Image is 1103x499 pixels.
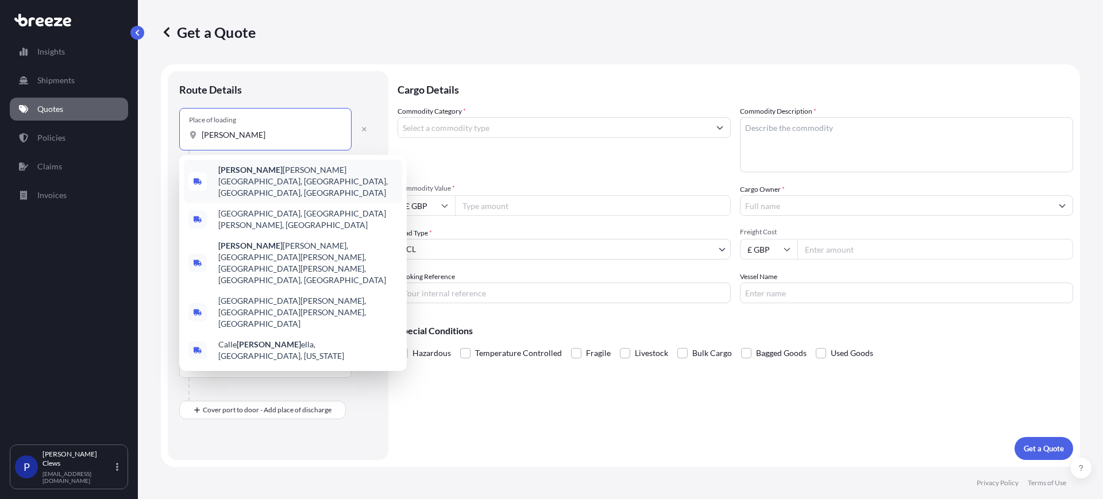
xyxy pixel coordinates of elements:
[218,295,398,330] span: [GEOGRAPHIC_DATA][PERSON_NAME], [GEOGRAPHIC_DATA][PERSON_NAME], [GEOGRAPHIC_DATA]
[398,227,432,239] span: Load Type
[831,345,873,362] span: Used Goods
[692,345,732,362] span: Bulk Cargo
[398,271,455,283] label: Booking Reference
[218,208,398,231] span: [GEOGRAPHIC_DATA], [GEOGRAPHIC_DATA][PERSON_NAME], [GEOGRAPHIC_DATA]
[37,132,65,144] p: Policies
[161,23,256,41] p: Get a Quote
[189,115,236,125] div: Place of loading
[37,161,62,172] p: Claims
[37,46,65,57] p: Insights
[475,345,562,362] span: Temperature Controlled
[398,71,1073,106] p: Cargo Details
[797,239,1073,260] input: Enter amount
[398,117,709,138] input: Select a commodity type
[635,345,668,362] span: Livestock
[709,117,730,138] button: Show suggestions
[740,106,816,117] label: Commodity Description
[218,240,398,286] span: [PERSON_NAME], [GEOGRAPHIC_DATA][PERSON_NAME], [GEOGRAPHIC_DATA][PERSON_NAME], [GEOGRAPHIC_DATA],...
[740,227,1073,237] span: Freight Cost
[586,345,611,362] span: Fragile
[218,339,398,362] span: Calle ella, [GEOGRAPHIC_DATA], [US_STATE]
[398,184,731,193] span: Commodity Value
[179,83,242,96] p: Route Details
[43,450,114,468] p: [PERSON_NAME] Clews
[977,478,1019,488] p: Privacy Policy
[1052,195,1073,216] button: Show suggestions
[740,184,785,195] label: Cargo Owner
[202,129,337,141] input: Place of loading
[455,195,731,216] input: Type amount
[43,470,114,484] p: [EMAIL_ADDRESS][DOMAIN_NAME]
[37,189,67,201] p: Invoices
[756,345,807,362] span: Bagged Goods
[237,339,301,349] b: [PERSON_NAME]
[1024,443,1064,454] p: Get a Quote
[740,271,777,283] label: Vessel Name
[37,75,75,86] p: Shipments
[741,195,1052,216] input: Full name
[218,165,283,175] b: [PERSON_NAME]
[398,106,466,117] label: Commodity Category
[218,241,283,250] b: [PERSON_NAME]
[218,164,398,199] span: [PERSON_NAME][GEOGRAPHIC_DATA], [GEOGRAPHIC_DATA], [GEOGRAPHIC_DATA], [GEOGRAPHIC_DATA]
[398,326,1073,335] p: Special Conditions
[1028,478,1066,488] p: Terms of Use
[24,461,30,473] span: P
[740,283,1073,303] input: Enter name
[203,404,331,416] span: Cover port to door - Add place of discharge
[403,243,416,255] span: LCL
[412,345,451,362] span: Hazardous
[179,155,407,371] div: Show suggestions
[398,283,731,303] input: Your internal reference
[37,103,63,115] p: Quotes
